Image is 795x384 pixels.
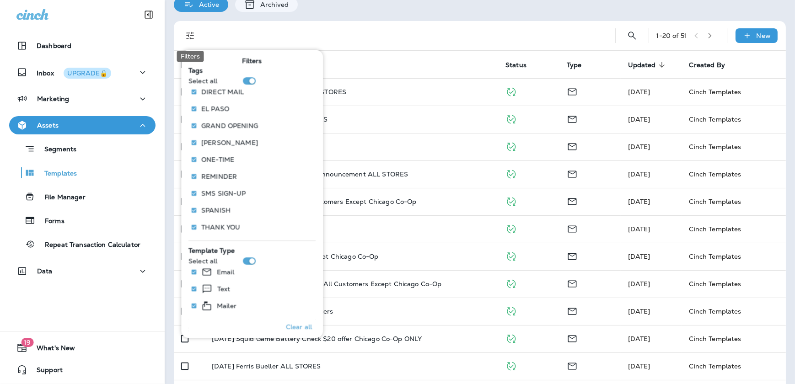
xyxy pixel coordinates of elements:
p: Templates [35,170,77,178]
span: Email [567,279,578,287]
span: Published [505,361,517,369]
span: Email [567,87,578,95]
button: Dashboard [9,37,156,55]
button: UPGRADE🔒 [64,68,111,79]
p: THANK YOU [201,224,240,231]
p: [DATE] Squid Game Battery Check $20 offer Chicago Co-Op ONLY [212,335,422,342]
span: Published [505,251,517,260]
button: File Manager [9,187,156,206]
td: Cinch Templates [682,133,786,160]
button: Templates [9,163,156,182]
span: Nadine Hallak [628,335,650,343]
span: Support [27,366,63,377]
span: Nadine Hallak [628,170,650,178]
div: UPGRADE🔒 [67,70,107,76]
button: Repeat Transaction Calculator [9,235,156,254]
p: Active [194,1,219,8]
button: Search Templates [623,27,641,45]
button: Collapse Sidebar [136,5,161,24]
td: Cinch Templates [682,270,786,298]
div: Filters [177,51,204,62]
button: Support [9,361,156,379]
p: Archived [256,1,289,8]
span: Email [567,169,578,177]
p: EL PASO [201,106,229,113]
span: Nadine Hallak [628,197,650,206]
span: Updated [628,61,656,69]
span: Status [505,61,526,69]
span: Filters [242,57,262,65]
p: Dashboard [37,42,71,49]
div: 1 - 20 of 51 [656,32,687,39]
p: ONE-TIME [201,156,234,164]
span: Nadine Hallak [628,88,650,96]
button: Clear all [282,315,316,338]
p: Data [37,267,53,275]
td: Cinch Templates [682,106,786,133]
p: Forms [36,217,64,226]
span: Nadine Hallak [628,362,650,370]
span: Created By [689,61,737,69]
span: Published [505,169,517,177]
span: Email [567,251,578,260]
span: Tags [188,67,203,75]
span: Email [567,197,578,205]
p: SMS SIGN-UP [201,190,246,197]
td: Cinch Templates [682,325,786,352]
p: File Manager [35,193,86,202]
span: Email [567,142,578,150]
p: Mailer [217,302,236,309]
span: Type [567,61,582,69]
span: Published [505,279,517,287]
span: Created By [689,61,725,69]
p: SPANISH [201,207,231,214]
button: InboxUPGRADE🔒 [9,63,156,81]
button: 19What's New [9,339,156,357]
span: Email [567,361,578,369]
p: Text [217,285,231,293]
span: Email [567,114,578,123]
span: Email [567,334,578,342]
span: Nadine Hallak [628,252,650,261]
span: Template Type [188,246,235,255]
span: Email [567,224,578,232]
div: Filters [181,44,323,338]
span: Nadine Hallak [628,115,650,123]
span: Nadine Hallak [628,225,650,233]
p: Select all [188,78,217,85]
span: Nadine Hallak [628,307,650,315]
span: Published [505,224,517,232]
p: Marketing [37,95,69,102]
p: Select all [188,257,217,265]
span: Published [505,87,517,95]
span: Nadine Hallak [628,280,650,288]
td: Cinch Templates [682,243,786,270]
p: Repeat Transaction Calculator [36,241,140,250]
span: 19 [21,338,33,347]
td: Cinch Templates [682,160,786,188]
span: Published [505,197,517,205]
td: Cinch Templates [682,188,786,215]
span: Status [505,61,538,69]
p: Inbox [37,68,111,77]
p: Clear all [286,323,312,330]
button: Segments [9,139,156,159]
span: Published [505,142,517,150]
td: Cinch Templates [682,215,786,243]
p: Email [217,268,234,276]
p: [DATE] Ferris Bueller ALL STORES [212,363,321,370]
button: Marketing [9,90,156,108]
button: Assets [9,116,156,134]
p: REMINDER [201,173,237,181]
span: What's New [27,344,75,355]
span: Type [567,61,594,69]
td: Cinch Templates [682,352,786,380]
p: [DATE] Jurassic Park Wiper Blades All Customers Except Chicago Co-Op [212,280,442,288]
td: Cinch Templates [682,298,786,325]
span: Published [505,334,517,342]
span: Nadine Hallak [628,143,650,151]
td: Cinch Templates [682,78,786,106]
button: Forms [9,211,156,230]
button: Data [9,262,156,280]
p: Assets [37,122,59,129]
